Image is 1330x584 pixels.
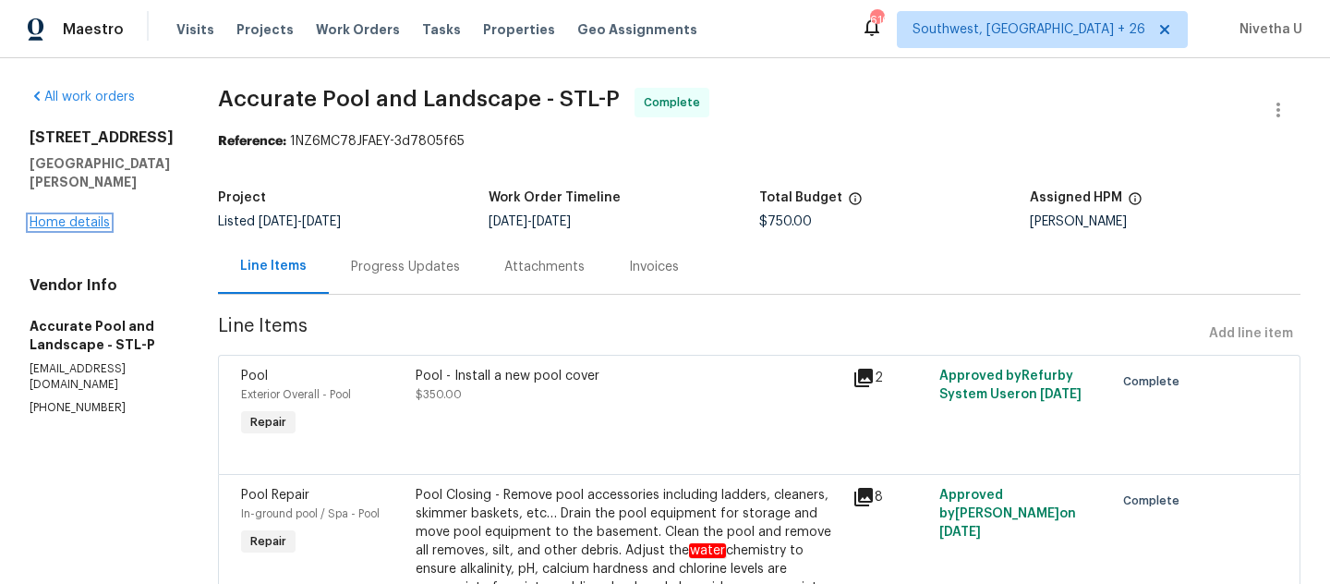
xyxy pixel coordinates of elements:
span: Listed [218,215,341,228]
span: Exterior Overall - Pool [241,389,351,400]
span: Complete [644,93,707,112]
span: - [489,215,571,228]
span: Work Orders [316,20,400,39]
span: Geo Assignments [577,20,697,39]
span: Complete [1123,372,1187,391]
h5: Total Budget [759,191,842,204]
span: Southwest, [GEOGRAPHIC_DATA] + 26 [913,20,1145,39]
span: Line Items [218,317,1202,351]
div: Invoices [629,258,679,276]
div: 1NZ6MC78JFAEY-3d7805f65 [218,132,1300,151]
a: All work orders [30,91,135,103]
h4: Vendor Info [30,276,174,295]
p: [EMAIL_ADDRESS][DOMAIN_NAME] [30,361,174,393]
div: 8 [852,486,928,508]
span: [DATE] [939,526,981,539]
span: [DATE] [1040,388,1082,401]
div: 616 [870,11,883,30]
span: Projects [236,20,294,39]
h5: Project [218,191,266,204]
div: Progress Updates [351,258,460,276]
h2: [STREET_ADDRESS] [30,128,174,147]
span: [DATE] [259,215,297,228]
span: $350.00 [416,389,462,400]
span: Repair [243,532,294,551]
div: Pool - Install a new pool cover [416,367,841,385]
span: Tasks [422,23,461,36]
span: Approved by Refurby System User on [939,370,1082,401]
span: $750.00 [759,215,812,228]
div: Attachments [504,258,585,276]
span: [DATE] [489,215,527,228]
span: Approved by [PERSON_NAME] on [939,489,1076,539]
p: [PHONE_NUMBER] [30,400,174,416]
b: Reference: [218,135,286,148]
span: [DATE] [302,215,341,228]
h5: [GEOGRAPHIC_DATA][PERSON_NAME] [30,154,174,191]
span: Repair [243,413,294,432]
span: The hpm assigned to this work order. [1128,191,1143,215]
h5: Accurate Pool and Landscape - STL-P [30,317,174,354]
em: water [689,543,726,558]
span: Complete [1123,492,1187,510]
div: 2 [852,367,928,389]
span: Pool Repair [241,489,309,502]
span: The total cost of line items that have been proposed by Opendoor. This sum includes line items th... [848,191,863,215]
span: [DATE] [532,215,571,228]
h5: Work Order Timeline [489,191,621,204]
div: [PERSON_NAME] [1030,215,1300,228]
span: Nivetha U [1232,20,1302,39]
h5: Assigned HPM [1030,191,1122,204]
a: Home details [30,216,110,229]
span: Accurate Pool and Landscape - STL-P [218,88,620,110]
span: In-ground pool / Spa - Pool [241,508,380,519]
span: - [259,215,341,228]
span: Properties [483,20,555,39]
span: Maestro [63,20,124,39]
div: Line Items [240,257,307,275]
span: Visits [176,20,214,39]
span: Pool [241,370,268,383]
